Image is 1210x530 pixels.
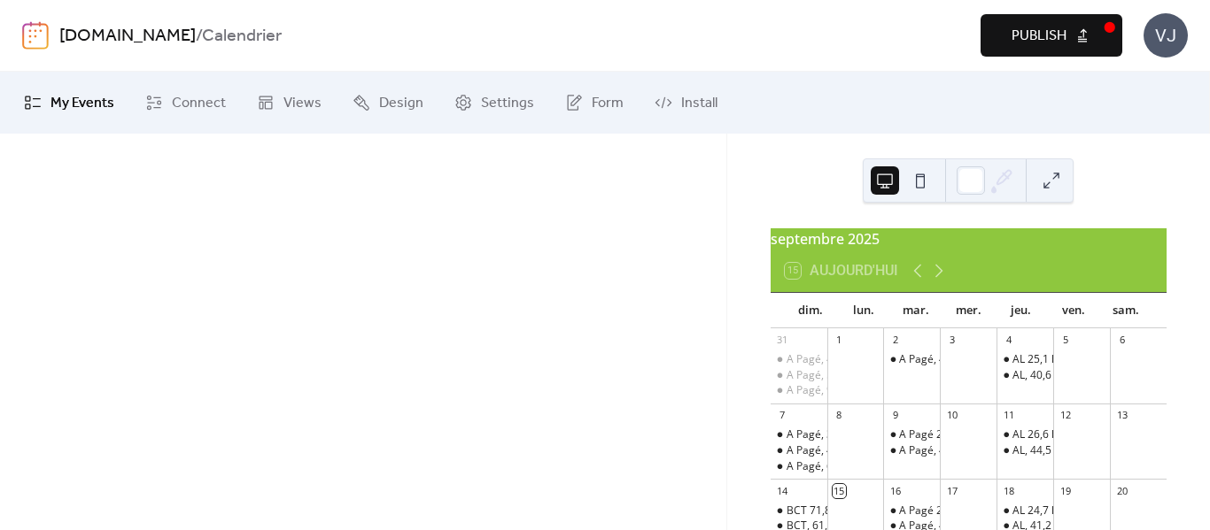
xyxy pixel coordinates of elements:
[283,93,322,114] span: Views
[888,409,902,422] div: 9
[883,443,940,458] div: A Pagé, 41,4 km Rg de la Petite-Noraie, St-Liguori, St-Ambroise. Commandité par Dupont photo stud...
[1002,409,1015,422] div: 11
[888,334,902,347] div: 2
[883,352,940,367] div: A Pagé, 40,1 km Rg Ste-Julie, 2e Rg (aller retour), Voie de contournement. Commandité par Boucher...
[339,79,437,127] a: Design
[771,383,827,398] div: A Pagé, 90,1 km Rawdon, St-Alphonse, Ste-Béatrix, Ste-Mélanie. Commandité par Val Délice
[1115,484,1129,497] div: 20
[481,93,534,114] span: Settings
[997,427,1053,442] div: AL 26,6 km Ch Cyrille-Beaudry, Crabtree, St-Paul, Ch St-Jacques
[1059,409,1072,422] div: 12
[833,334,846,347] div: 1
[889,293,942,328] div: mar.
[833,409,846,422] div: 8
[1115,334,1129,347] div: 6
[1144,13,1188,58] div: VJ
[196,19,202,53] b: /
[883,503,940,518] div: A Pagé 25 km Petite-Noraie, Ch St-Pierre, Rg Double, 38e av, St-Ambroise, Voie de Contournement
[771,352,827,367] div: A Pagé, 41,2 km Crabtree, St-Liguori, Voie de Contournement. Commandité par Trévi Joliette piscin...
[22,21,49,50] img: logo
[888,484,902,497] div: 16
[132,79,239,127] a: Connect
[771,443,827,458] div: A Pagé, 48,9 km St-Liguori, St-Jacques, Ste-Marie, Crabtree. Commandité par Constuction Mike Blai...
[59,19,196,53] a: [DOMAIN_NAME]
[837,293,889,328] div: lun.
[997,368,1053,383] div: AL, 40,6 km Rg Cyrille-Beaudry, St-Gérard, Rg Nord, Crabtree. Commandité par Clinique Éric Dupuis...
[1115,409,1129,422] div: 13
[945,334,958,347] div: 3
[1100,293,1152,328] div: sam.
[776,484,789,497] div: 14
[1059,334,1072,347] div: 5
[1002,484,1015,497] div: 18
[776,334,789,347] div: 31
[202,19,282,53] b: Calendrier
[11,79,128,127] a: My Events
[1047,293,1099,328] div: ven.
[379,93,423,114] span: Design
[50,93,114,114] span: My Events
[244,79,335,127] a: Views
[441,79,547,127] a: Settings
[776,409,789,422] div: 7
[997,352,1053,367] div: AL 25,1 km St-Pierre-Sud, St-Paul, Crabtree, Petite Noraie, Voie de Contournement
[1012,26,1067,47] span: Publish
[981,14,1122,57] button: Publish
[771,503,827,518] div: BCT 71,8 km St-Gérard, l'Épiphanie, l'Assomption, Rg Point-du-Jour-Nord. Commandité par Pulsion S...
[883,427,940,442] div: A Pagé 24,8 km Petite Noraie, Rivière Rouge, Rg Double, Voie de Contournement
[945,409,958,422] div: 10
[785,293,837,328] div: dim.
[995,293,1047,328] div: jeu.
[771,427,827,442] div: A Pagé, 39,6 km St-Ambroise, Ste-Marceline. Commandité par Municipalité de St-Ambroise service mu...
[942,293,995,328] div: mer.
[592,93,624,114] span: Form
[833,484,846,497] div: 15
[997,503,1053,518] div: AL 24,7 km rue Lépine, Rg Sud, St-Thomas, Base de Roc
[771,459,827,474] div: A Pagé, 67,2 km St-Liguori, St-Ambroise, Ste-Marceline, Ste-Mélanie. Commandité par La Distinctio...
[771,368,827,383] div: A Pagé, 52,2 km St-Liguori, Montéée Hamilton, Rawdon, 38e Av. Commandité par Val Délice mets maisons
[945,484,958,497] div: 17
[771,228,1167,250] div: septembre 2025
[172,93,226,114] span: Connect
[1059,484,1072,497] div: 19
[997,443,1053,458] div: AL, 44,5 km St-Liguori, St-Jacques, Ste-Marie, Crabtree, St-Paul. Commandité par Boies
[641,79,731,127] a: Install
[681,93,717,114] span: Install
[1002,334,1015,347] div: 4
[552,79,637,127] a: Form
